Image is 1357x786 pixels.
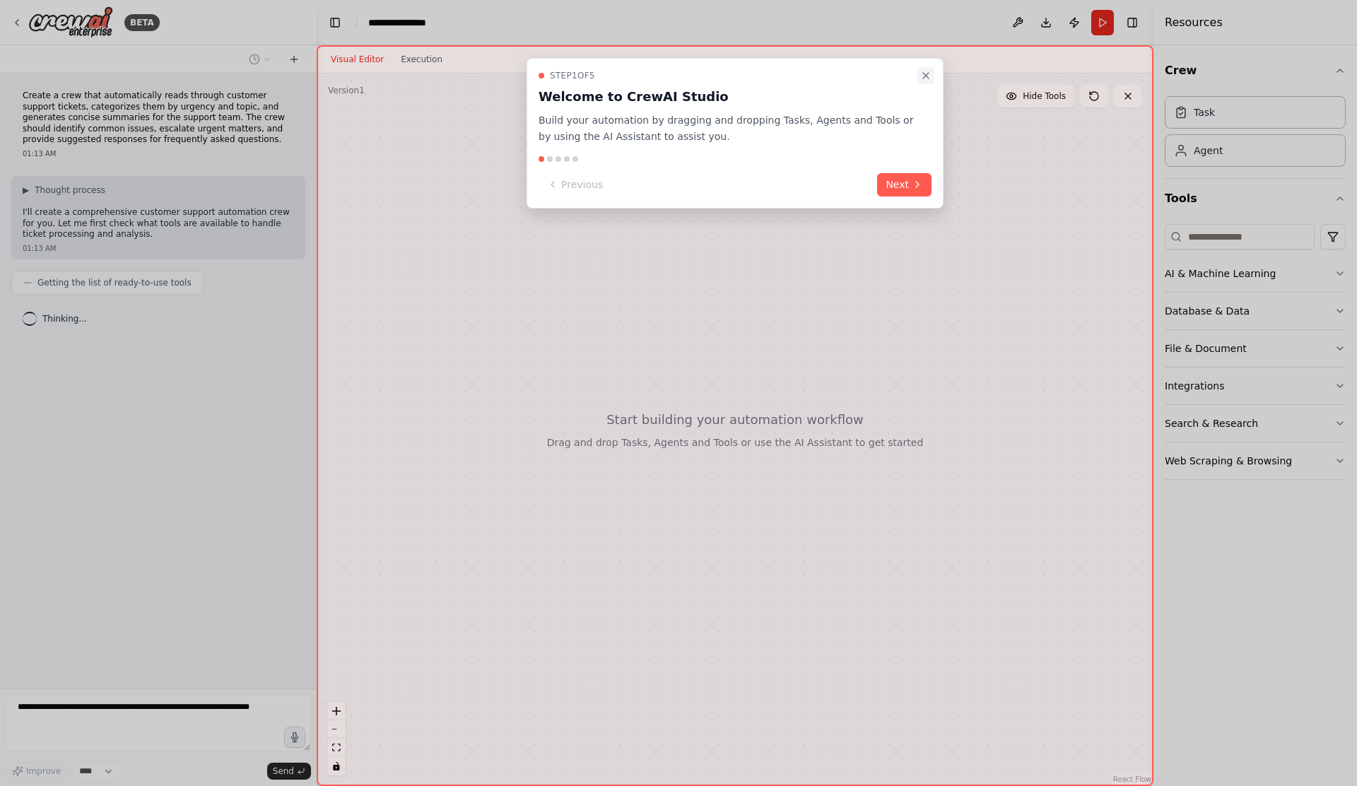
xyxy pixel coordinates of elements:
button: Next [877,173,932,196]
button: Hide left sidebar [325,13,345,33]
button: Previous [539,173,611,196]
button: Close walkthrough [917,67,934,84]
p: Build your automation by dragging and dropping Tasks, Agents and Tools or by using the AI Assista... [539,112,915,145]
h3: Welcome to CrewAI Studio [539,87,915,107]
span: Step 1 of 5 [550,70,595,81]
